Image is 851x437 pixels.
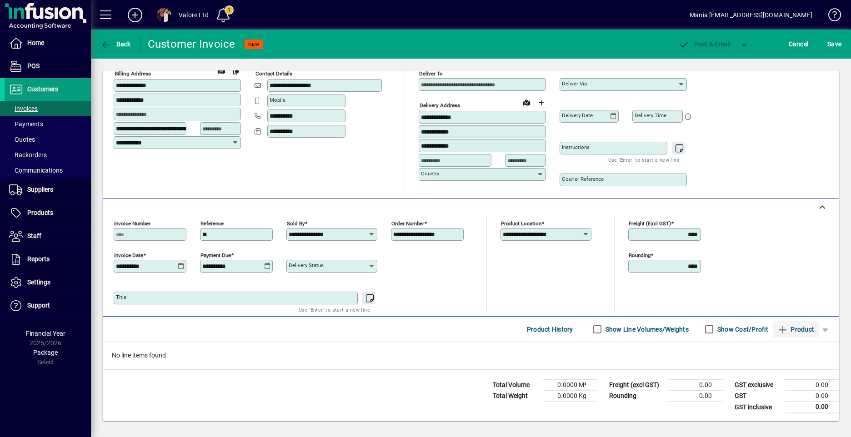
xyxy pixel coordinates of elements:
[9,120,43,128] span: Payments
[785,380,839,391] td: 0.00
[523,321,577,338] button: Product History
[730,402,785,413] td: GST inclusive
[605,391,668,402] td: Rounding
[116,294,126,300] mat-label: Title
[229,64,243,78] button: Copy to Delivery address
[635,112,666,119] mat-label: Delivery time
[9,167,63,174] span: Communications
[200,252,231,258] mat-label: Payment due
[299,304,370,315] mat-hint: Use 'Enter' to start a new line
[27,232,41,239] span: Staff
[9,151,47,159] span: Backorders
[730,380,785,391] td: GST exclusive
[27,302,50,309] span: Support
[543,380,597,391] td: 0.0000 M³
[786,36,811,52] button: Cancel
[5,101,91,116] a: Invoices
[287,220,305,227] mat-label: Sold by
[148,37,235,51] div: Customer Invoice
[289,262,324,268] mat-label: Delivery status
[5,202,91,224] a: Products
[9,105,38,112] span: Invoices
[27,209,53,216] span: Products
[604,325,689,334] label: Show Line Volumes/Weights
[488,391,543,402] td: Total Weight
[91,36,141,52] app-page-header-button: Back
[785,391,839,402] td: 0.00
[27,39,44,46] span: Home
[608,154,680,165] mat-hint: Use 'Enter' to start a new line
[27,85,58,93] span: Customers
[179,8,209,22] div: Valore Ltd
[100,40,131,48] span: Back
[527,322,573,337] span: Product History
[5,225,91,248] a: Staff
[827,40,831,48] span: S
[5,179,91,201] a: Suppliers
[668,391,723,402] td: 0.00
[773,321,819,338] button: Product
[678,40,731,48] span: ost & Email
[605,380,668,391] td: Freight (excl GST)
[214,63,229,78] a: View on map
[716,325,768,334] label: Show Cost/Profit
[488,380,543,391] td: Total Volume
[114,252,143,258] mat-label: Invoice date
[519,95,534,109] a: View on map
[200,220,224,227] mat-label: Reference
[501,220,541,227] mat-label: Product location
[562,112,593,119] mat-label: Delivery date
[120,7,150,23] button: Add
[9,136,35,143] span: Quotes
[33,349,58,356] span: Package
[5,55,91,78] a: POS
[777,322,814,337] span: Product
[785,402,839,413] td: 0.00
[5,163,91,178] a: Communications
[5,294,91,317] a: Support
[825,36,844,52] button: Save
[5,116,91,132] a: Payments
[150,7,179,23] button: Profile
[5,271,91,294] a: Settings
[270,97,285,103] mat-label: Mobile
[27,186,53,193] span: Suppliers
[114,220,150,227] mat-label: Invoice number
[103,342,839,369] div: No line items found
[248,41,260,47] span: NEW
[827,37,841,51] span: ave
[5,248,91,271] a: Reports
[629,252,651,258] mat-label: Rounding
[668,380,723,391] td: 0.00
[674,36,736,52] button: Post & Email
[562,80,587,87] mat-label: Deliver via
[27,255,50,263] span: Reports
[5,132,91,147] a: Quotes
[562,176,604,182] mat-label: Courier Reference
[821,2,840,31] a: Knowledge Base
[26,330,65,337] span: Financial Year
[391,220,424,227] mat-label: Order number
[421,170,439,177] mat-label: Country
[789,37,809,51] span: Cancel
[419,70,443,77] mat-label: Deliver To
[694,40,698,48] span: P
[730,391,785,402] td: GST
[543,391,597,402] td: 0.0000 Kg
[562,144,590,150] mat-label: Instructions
[5,147,91,163] a: Backorders
[690,8,812,22] div: Mania [EMAIL_ADDRESS][DOMAIN_NAME]
[629,220,671,227] mat-label: Freight (excl GST)
[27,278,50,286] span: Settings
[534,95,548,110] button: Choose address
[98,36,133,52] button: Back
[27,62,40,70] span: POS
[5,32,91,55] a: Home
